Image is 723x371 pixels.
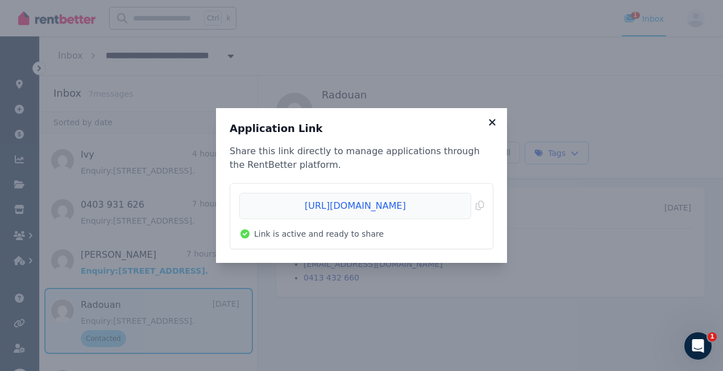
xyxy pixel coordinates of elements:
[230,122,493,135] h3: Application Link
[254,228,384,240] span: Link is active and ready to share
[239,193,484,219] button: [URL][DOMAIN_NAME]
[708,332,717,341] span: 1
[684,332,712,360] iframe: Intercom live chat
[230,145,493,172] p: Share this link directly to manage applications through the RentBetter platform.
